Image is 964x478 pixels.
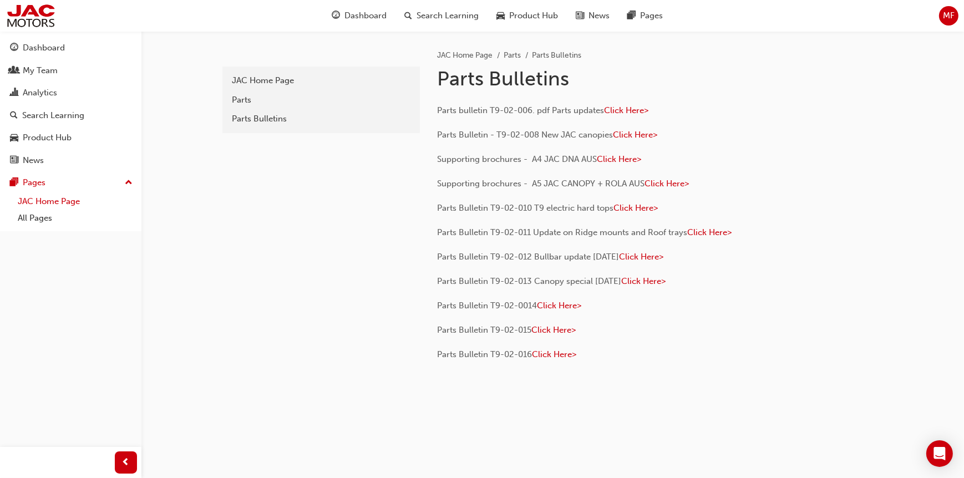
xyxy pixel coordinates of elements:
span: Supporting brochures - A5 JAC CANOPY + ROLA AUS [438,179,645,189]
a: Click Here> [620,252,664,262]
button: DashboardMy TeamAnalyticsSearch LearningProduct HubNews [4,35,137,172]
span: people-icon [10,66,18,76]
span: Parts bulletin T9-02-006. pdf Parts updates [438,105,605,115]
a: Click Here> [537,301,582,311]
span: News [588,9,610,22]
span: Supporting brochures - A4 JAC DNA AUS [438,154,597,164]
span: Parts Bulletin - T9-02-008 New JAC canopies [438,130,613,140]
a: Click Here> [645,179,689,189]
a: news-iconNews [567,4,618,27]
span: news-icon [10,156,18,166]
a: Analytics [4,83,137,103]
a: Click Here> [622,276,666,286]
div: My Team [23,64,58,77]
a: Parts [227,90,415,110]
div: Product Hub [23,131,72,144]
span: prev-icon [122,456,130,470]
a: My Team [4,60,137,81]
a: All Pages [13,210,137,227]
span: search-icon [10,111,18,121]
div: News [23,154,44,167]
a: JAC Home Page [13,193,137,210]
a: Click Here> [613,130,658,140]
div: Analytics [23,87,57,99]
span: Parts Bulletin T9-02-013 Canopy special [DATE] [438,276,622,286]
div: Dashboard [23,42,65,54]
button: Pages [4,172,137,193]
span: MF [943,9,955,22]
div: Parts Bulletins [232,113,410,125]
div: Search Learning [22,109,84,122]
span: pages-icon [627,9,636,23]
div: Open Intercom Messenger [926,440,953,467]
span: Parts Bulletin T9-02-015 [438,325,532,335]
span: guage-icon [332,9,340,23]
a: Click Here> [688,227,732,237]
img: jac-portal [6,3,56,28]
a: Parts Bulletins [227,109,415,129]
li: Parts Bulletins [532,49,582,62]
span: Product Hub [509,9,558,22]
a: Product Hub [4,128,137,148]
a: Dashboard [4,38,137,58]
span: Parts Bulletin T9-02-0014 [438,301,537,311]
div: Parts [232,94,410,106]
a: guage-iconDashboard [323,4,395,27]
a: Click Here> [605,105,649,115]
a: Click Here> [532,349,577,359]
span: news-icon [576,9,584,23]
span: chart-icon [10,88,18,98]
a: search-iconSearch Learning [395,4,488,27]
a: Click Here> [614,203,658,213]
span: pages-icon [10,178,18,188]
div: JAC Home Page [232,74,410,87]
a: car-iconProduct Hub [488,4,567,27]
span: Dashboard [344,9,387,22]
a: Search Learning [4,105,137,126]
a: JAC Home Page [438,50,493,60]
a: News [4,150,137,171]
span: Pages [640,9,663,22]
a: Click Here> [532,325,576,335]
span: car-icon [496,9,505,23]
h1: Parts Bulletins [438,67,801,91]
span: Parts Bulletin T9-02-012 Bullbar update [DATE] [438,252,620,262]
a: JAC Home Page [227,71,415,90]
a: pages-iconPages [618,4,672,27]
div: Pages [23,176,45,189]
span: Parts Bulletin T9-02-011 Update on Ridge mounts and Roof trays [438,227,688,237]
span: Parts Bulletin T9-02-010 T9 electric hard tops [438,203,614,213]
a: Parts [504,50,521,60]
span: guage-icon [10,43,18,53]
span: up-icon [125,176,133,190]
span: search-icon [404,9,412,23]
a: Click Here> [597,154,642,164]
button: MF [939,6,958,26]
span: car-icon [10,133,18,143]
span: Search Learning [417,9,479,22]
span: Parts Bulletin T9-02-016 [438,349,532,359]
